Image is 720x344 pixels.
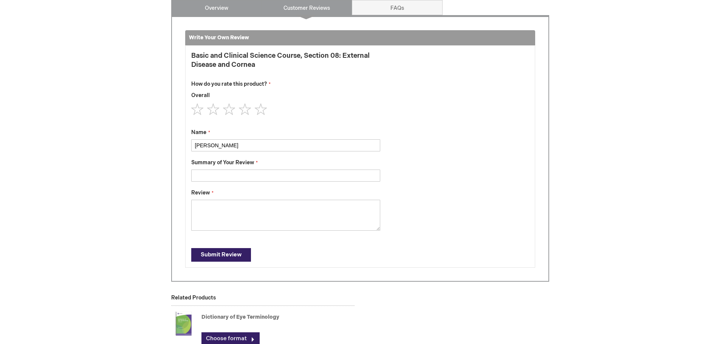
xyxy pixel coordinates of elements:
[171,309,195,339] img: Dictionary of Eye Terminology
[191,81,267,87] span: How do you rate this product?
[191,129,206,136] span: Name
[191,248,251,262] button: Submit Review
[191,51,380,69] strong: Basic and Clinical Science Course, Section 08: External Disease and Cornea
[171,295,216,301] strong: Related Products
[201,314,279,320] a: Dictionary of Eye Terminology
[191,159,254,166] span: Summary of Your Review
[189,34,249,41] strong: Write Your Own Review
[201,251,242,258] span: Submit Review
[191,92,210,99] span: Overall
[191,190,210,196] span: Review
